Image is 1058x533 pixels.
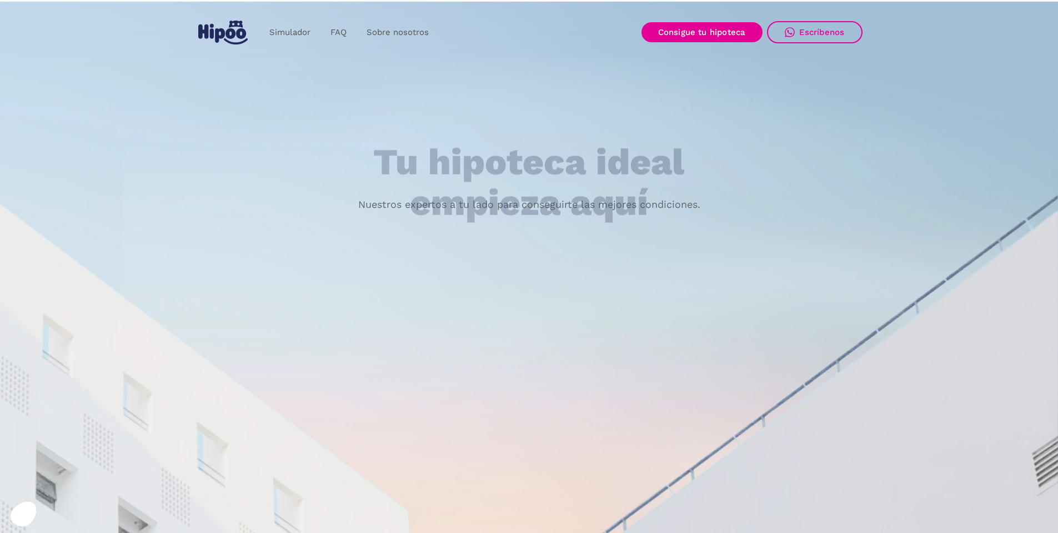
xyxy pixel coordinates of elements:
[767,21,863,43] a: Escríbenos
[357,22,439,43] a: Sobre nosotros
[318,142,739,223] h1: Tu hipoteca ideal empieza aquí
[641,22,763,42] a: Consigue tu hipoteca
[320,22,357,43] a: FAQ
[799,27,845,37] div: Escríbenos
[196,16,250,49] a: home
[259,22,320,43] a: Simulador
